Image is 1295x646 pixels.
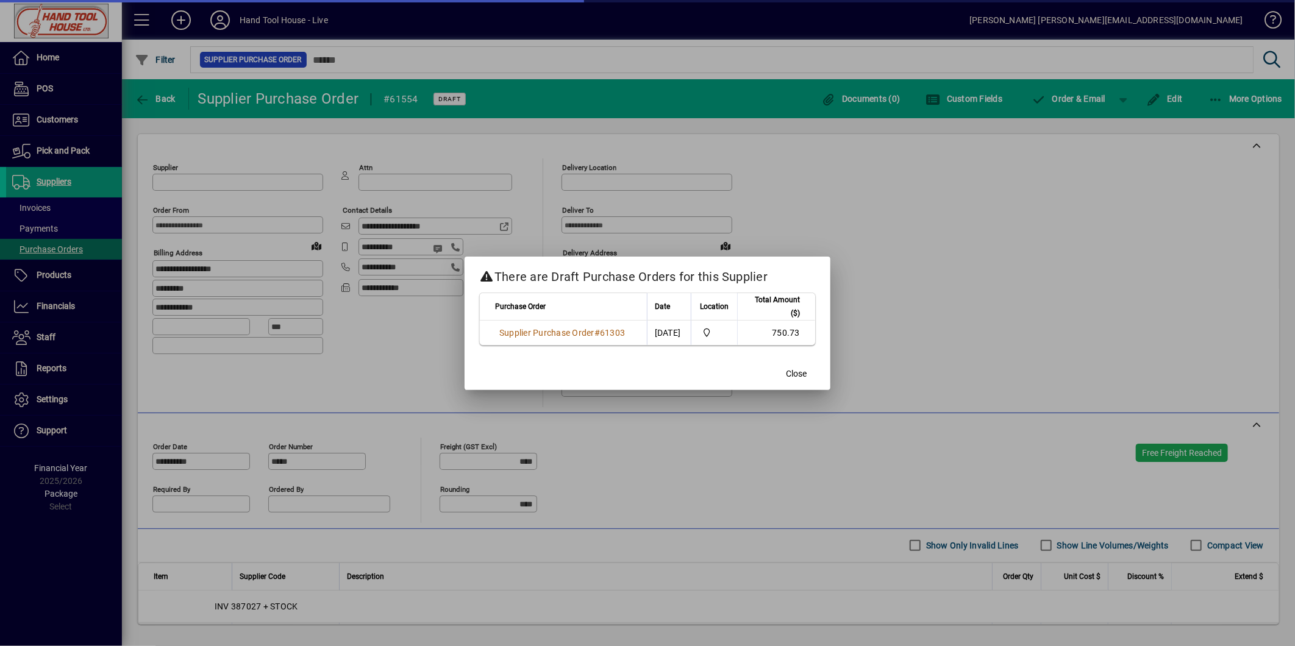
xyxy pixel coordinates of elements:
td: [DATE] [647,321,691,345]
button: Close [777,363,816,385]
a: Supplier Purchase Order#61303 [495,326,629,339]
td: 750.73 [737,321,815,345]
span: Purchase Order [495,300,546,313]
span: # [594,328,600,338]
span: Total Amount ($) [745,293,800,320]
h2: There are Draft Purchase Orders for this Supplier [465,257,830,292]
span: 61303 [600,328,625,338]
span: Location [700,300,729,313]
span: Supplier Purchase Order [499,328,594,338]
span: Frankton [699,326,730,339]
span: Date [655,300,670,313]
span: Close [786,367,807,380]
